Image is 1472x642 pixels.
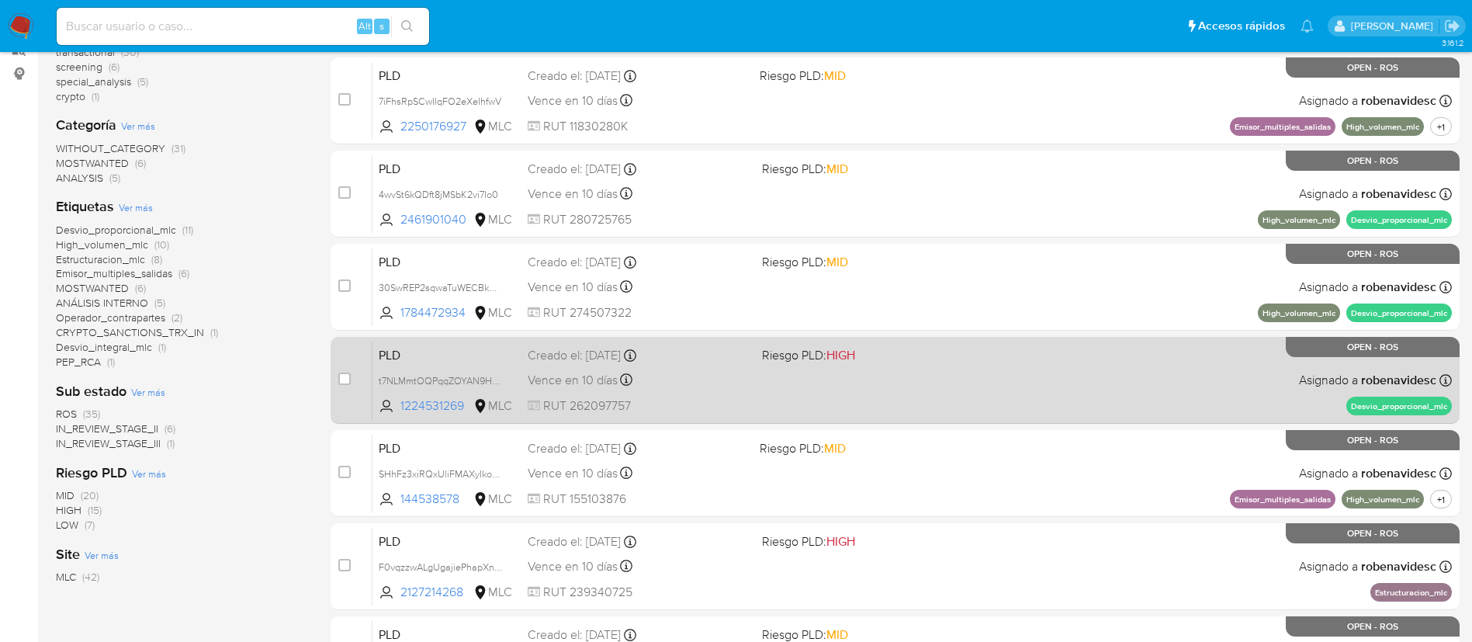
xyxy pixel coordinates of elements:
a: Salir [1444,18,1460,34]
p: rociodaniela.benavidescatalan@mercadolibre.cl [1351,19,1439,33]
span: s [379,19,384,33]
span: Accesos rápidos [1198,18,1285,34]
input: Buscar usuario o caso... [57,16,429,36]
span: 3.161.2 [1442,36,1464,49]
span: Alt [358,19,371,33]
button: search-icon [391,16,423,37]
a: Notificaciones [1301,19,1314,33]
